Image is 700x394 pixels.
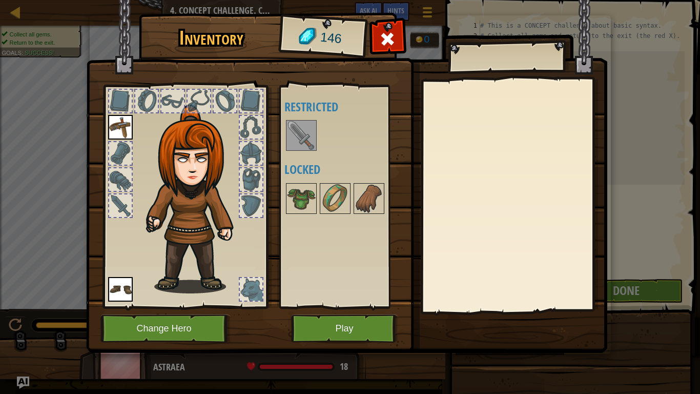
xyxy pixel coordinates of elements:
h4: Restricted [284,100,405,113]
button: Change Hero [100,314,231,343]
img: hair_f2.png [141,105,252,293]
h4: Locked [284,163,405,176]
span: 146 [319,28,342,48]
img: portrait.png [108,277,133,302]
h1: Inventory [146,27,277,49]
img: portrait.png [287,121,316,150]
button: Play [291,314,398,343]
img: portrait.png [321,184,349,213]
img: portrait.png [355,184,383,213]
img: portrait.png [108,115,133,140]
img: portrait.png [287,184,316,213]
